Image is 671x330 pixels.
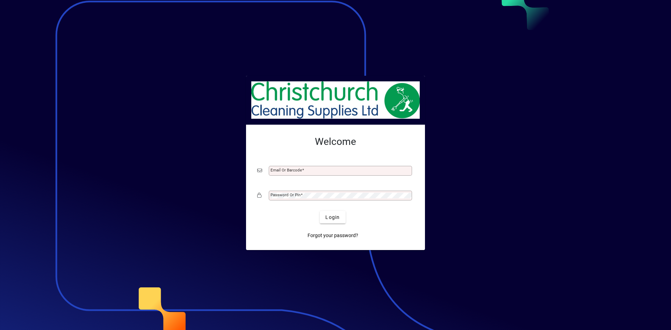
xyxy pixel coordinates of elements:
[308,232,358,239] span: Forgot your password?
[270,168,302,173] mat-label: Email or Barcode
[270,192,301,197] mat-label: Password or Pin
[305,229,361,242] a: Forgot your password?
[257,136,414,148] h2: Welcome
[320,211,345,223] button: Login
[325,214,340,221] span: Login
